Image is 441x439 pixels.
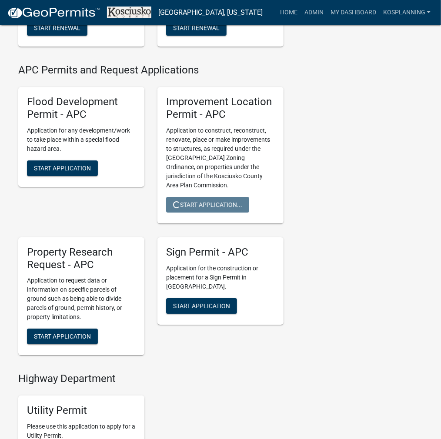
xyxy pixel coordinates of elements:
[18,64,284,76] h4: APC Permits and Request Applications
[34,333,91,340] span: Start Application
[166,20,227,36] button: Start Renewal
[327,4,380,21] a: My Dashboard
[34,164,91,171] span: Start Application
[27,20,87,36] button: Start Renewal
[166,298,237,314] button: Start Application
[34,24,80,31] span: Start Renewal
[27,96,136,121] h5: Flood Development Permit - APC
[166,246,275,259] h5: Sign Permit - APC
[166,264,275,291] p: Application for the construction or placement for a Sign Permit in [GEOGRAPHIC_DATA].
[158,5,263,20] a: [GEOGRAPHIC_DATA], [US_STATE]
[173,24,220,31] span: Start Renewal
[166,126,275,190] p: Application to construct, reconstruct, renovate, place or make improvements to structures, as req...
[18,372,284,385] h4: Highway Department
[166,96,275,121] h5: Improvement Location Permit - APC
[277,4,301,21] a: Home
[27,276,136,322] p: Application to request data or information on specific parcels of ground such as being able to di...
[27,126,136,153] p: Application for any development/work to take place within a special flood hazard area.
[27,404,136,417] h5: Utility Permit
[27,160,98,176] button: Start Application
[27,329,98,344] button: Start Application
[173,201,242,208] span: Start Application...
[166,197,249,213] button: Start Application...
[173,302,230,309] span: Start Application
[380,4,434,21] a: kosplanning
[301,4,327,21] a: Admin
[107,7,151,18] img: Kosciusko County, Indiana
[27,246,136,271] h5: Property Research Request - APC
